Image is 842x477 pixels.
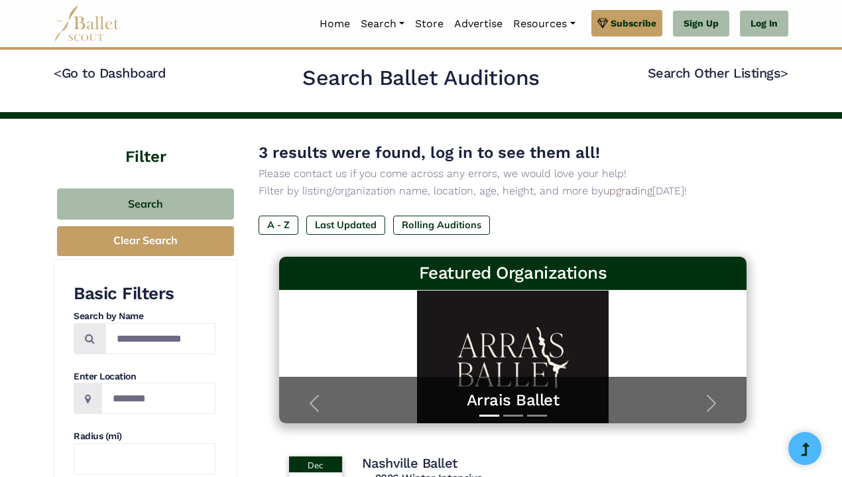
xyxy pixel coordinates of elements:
[74,310,215,323] h4: Search by Name
[410,10,449,38] a: Store
[259,165,767,182] p: Please contact us if you come across any errors, we would love your help!
[105,323,215,354] input: Search by names...
[611,16,656,31] span: Subscribe
[740,11,788,37] a: Log In
[449,10,508,38] a: Advertise
[503,408,523,423] button: Slide 2
[302,64,540,92] h2: Search Ballet Auditions
[591,10,662,36] a: Subscribe
[648,65,788,81] a: Search Other Listings>
[292,390,734,411] a: Arrais Ballet
[355,10,410,38] a: Search
[54,65,166,81] a: <Go to Dashboard
[57,188,234,220] button: Search
[479,408,499,423] button: Slide 1
[101,383,215,414] input: Location
[74,370,215,383] h4: Enter Location
[603,184,652,197] a: upgrading
[74,430,215,443] h4: Radius (mi)
[259,182,767,200] p: Filter by listing/organization name, location, age, height, and more by [DATE]!
[54,119,237,169] h4: Filter
[673,11,729,37] a: Sign Up
[780,64,788,81] code: >
[393,216,490,234] label: Rolling Auditions
[314,10,355,38] a: Home
[508,10,580,38] a: Resources
[54,64,62,81] code: <
[74,283,215,305] h3: Basic Filters
[597,16,608,31] img: gem.svg
[289,456,342,472] div: Dec
[57,226,234,256] button: Clear Search
[362,454,457,472] h4: Nashville Ballet
[259,216,298,234] label: A - Z
[259,143,600,162] span: 3 results were found, log in to see them all!
[527,408,547,423] button: Slide 3
[290,262,737,285] h3: Featured Organizations
[306,216,385,234] label: Last Updated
